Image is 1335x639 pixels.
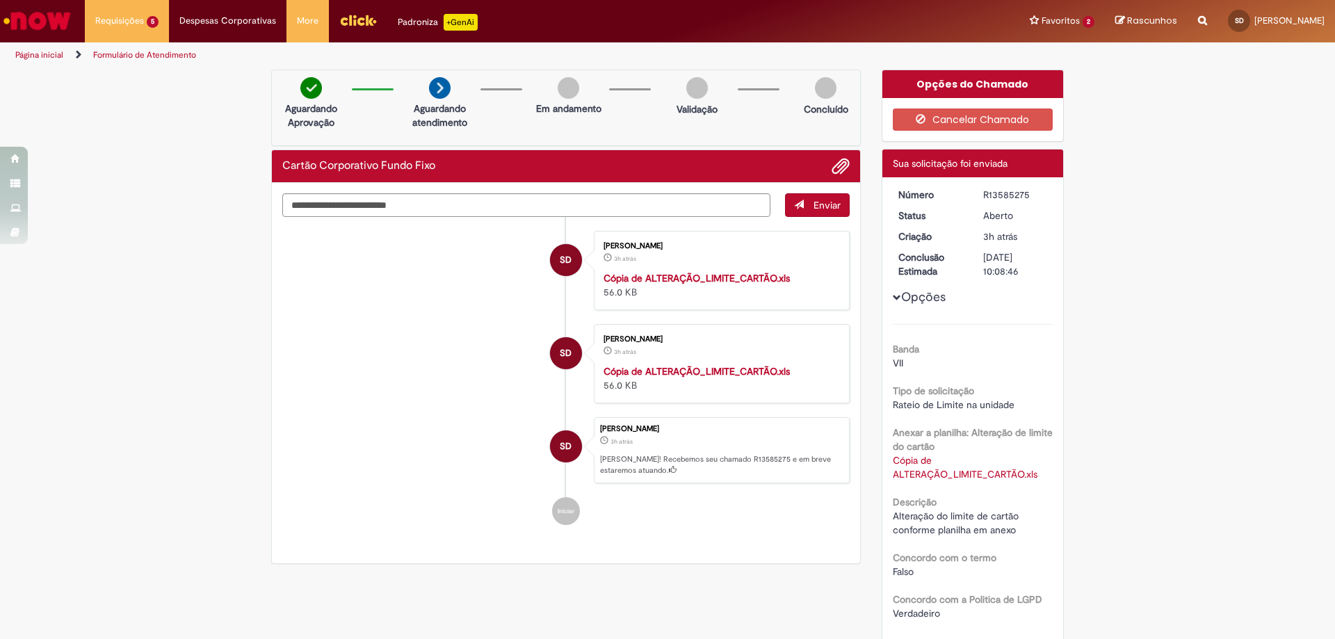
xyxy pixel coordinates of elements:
[536,102,601,115] p: Em andamento
[282,160,435,172] h2: Cartão Corporativo Fundo Fixo Histórico de tíquete
[550,337,582,369] div: Sharon Dure
[614,348,636,356] span: 3h atrás
[406,102,474,129] p: Aguardando atendimento
[550,430,582,462] div: Sharon Dure
[888,188,973,202] dt: Número
[300,77,322,99] img: check-circle-green.png
[893,426,1053,453] b: Anexar a planilha: Alteração de limite do cartão
[893,565,914,578] span: Falso
[1115,15,1177,28] a: Rascunhos
[282,217,850,540] ul: Histórico de tíquete
[610,437,633,446] time: 01/10/2025 11:08:43
[604,272,790,284] a: Cópia de ALTERAÇÃO_LIMITE_CARTÃO.xls
[893,157,1008,170] span: Sua solicitação foi enviada
[814,199,841,211] span: Enviar
[983,230,1017,243] span: 3h atrás
[600,425,842,433] div: [PERSON_NAME]
[983,230,1017,243] time: 01/10/2025 11:08:43
[560,430,572,463] span: SD
[604,242,835,250] div: [PERSON_NAME]
[804,102,848,116] p: Concluído
[550,244,582,276] div: Sharon Dure
[604,364,835,392] div: 56.0 KB
[785,193,850,217] button: Enviar
[398,14,478,31] div: Padroniza
[888,209,973,223] dt: Status
[614,254,636,263] time: 01/10/2025 11:08:14
[282,417,850,484] li: Sharon Dure
[893,398,1014,411] span: Rateio de Limite na unidade
[604,271,835,299] div: 56.0 KB
[893,357,903,369] span: VII
[297,14,318,28] span: More
[893,108,1053,131] button: Cancelar Chamado
[1,7,73,35] img: ServiceNow
[893,496,937,508] b: Descrição
[147,16,159,28] span: 5
[983,250,1048,278] div: [DATE] 10:08:46
[893,510,1021,536] span: Alteração do limite de cartão conforme planilha em anexo
[614,254,636,263] span: 3h atrás
[1042,14,1080,28] span: Favoritos
[610,437,633,446] span: 3h atrás
[560,337,572,370] span: SD
[677,102,718,116] p: Validação
[983,229,1048,243] div: 01/10/2025 11:08:43
[893,454,1037,480] a: Download de Cópia de ALTERAÇÃO_LIMITE_CARTÃO.xls
[282,193,770,217] textarea: Digite sua mensagem aqui...
[95,14,144,28] span: Requisições
[277,102,345,129] p: Aguardando Aprovação
[10,42,880,68] ul: Trilhas de página
[888,229,973,243] dt: Criação
[983,209,1048,223] div: Aberto
[832,157,850,175] button: Adicionar anexos
[1254,15,1325,26] span: [PERSON_NAME]
[558,77,579,99] img: img-circle-grey.png
[93,49,196,60] a: Formulário de Atendimento
[179,14,276,28] span: Despesas Corporativas
[815,77,836,99] img: img-circle-grey.png
[15,49,63,60] a: Página inicial
[893,385,974,397] b: Tipo de solicitação
[1235,16,1244,25] span: SD
[888,250,973,278] dt: Conclusão Estimada
[1127,14,1177,27] span: Rascunhos
[882,70,1064,98] div: Opções do Chamado
[893,607,940,620] span: Verdadeiro
[893,343,919,355] b: Banda
[604,335,835,343] div: [PERSON_NAME]
[614,348,636,356] time: 01/10/2025 11:08:05
[600,454,842,476] p: [PERSON_NAME]! Recebemos seu chamado R13585275 e em breve estaremos atuando.
[1083,16,1094,28] span: 2
[893,593,1042,606] b: Concordo com a Politica de LGPD
[893,551,996,564] b: Concordo com o termo
[444,14,478,31] p: +GenAi
[686,77,708,99] img: img-circle-grey.png
[429,77,451,99] img: arrow-next.png
[339,10,377,31] img: click_logo_yellow_360x200.png
[604,365,790,378] a: Cópia de ALTERAÇÃO_LIMITE_CARTÃO.xls
[560,243,572,277] span: SD
[983,188,1048,202] div: R13585275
